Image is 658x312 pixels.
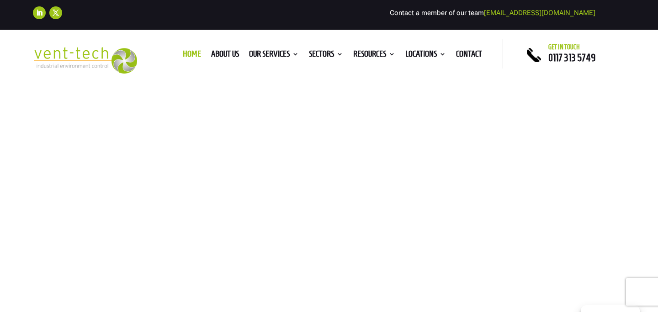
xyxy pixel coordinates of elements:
a: Contact [456,51,482,61]
a: Sectors [309,51,343,61]
a: About us [211,51,239,61]
a: Our Services [249,51,299,61]
span: Contact a member of our team [390,9,595,17]
span: Get in touch [548,43,580,51]
a: [EMAIL_ADDRESS][DOMAIN_NAME] [484,9,595,17]
a: Resources [353,51,395,61]
a: Follow on X [49,6,62,19]
a: Home [183,51,201,61]
a: Follow on LinkedIn [33,6,46,19]
a: 0117 313 5749 [548,52,595,63]
a: Locations [405,51,446,61]
img: 2023-09-27T08_35_16.549ZVENT-TECH---Clear-background [33,47,137,74]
